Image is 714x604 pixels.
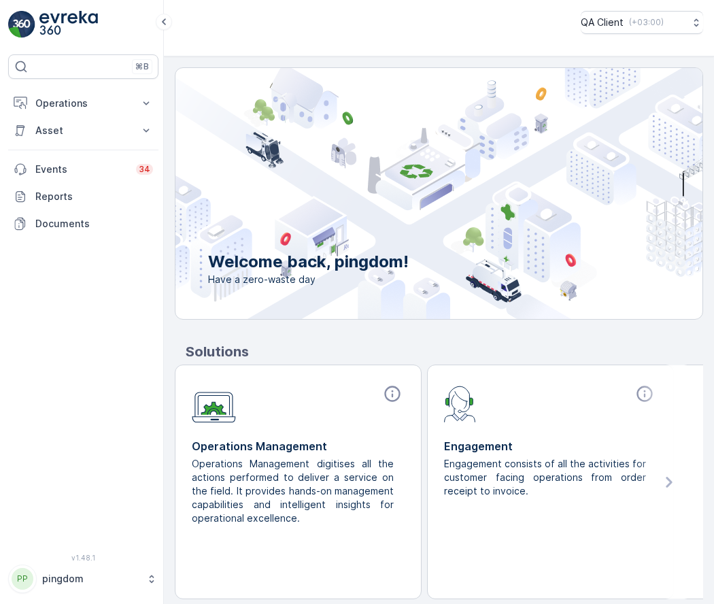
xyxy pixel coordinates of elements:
p: Events [35,163,128,176]
p: Asset [35,124,131,137]
span: Have a zero-waste day [208,273,409,286]
p: Operations [35,97,131,110]
p: 34 [139,164,150,175]
p: QA Client [581,16,624,29]
img: city illustration [114,68,702,319]
button: QA Client(+03:00) [581,11,703,34]
a: Documents [8,210,158,237]
a: Reports [8,183,158,210]
button: Asset [8,117,158,144]
p: Solutions [186,341,703,362]
img: module-icon [192,384,236,423]
p: Operations Management [192,438,405,454]
p: Reports [35,190,153,203]
p: Documents [35,217,153,231]
img: logo [8,11,35,38]
p: pingdom [42,572,139,586]
p: Engagement consists of all the activities for customer facing operations from order receipt to in... [444,457,646,498]
button: PPpingdom [8,565,158,593]
span: v 1.48.1 [8,554,158,562]
button: Operations [8,90,158,117]
img: logo_light-DOdMpM7g.png [39,11,98,38]
p: Engagement [444,438,657,454]
a: Events34 [8,156,158,183]
p: Welcome back, pingdom! [208,251,409,273]
div: PP [12,568,33,590]
img: module-icon [444,384,476,422]
p: ⌘B [135,61,149,72]
p: ( +03:00 ) [629,17,664,28]
p: Operations Management digitises all the actions performed to deliver a service on the field. It p... [192,457,394,525]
